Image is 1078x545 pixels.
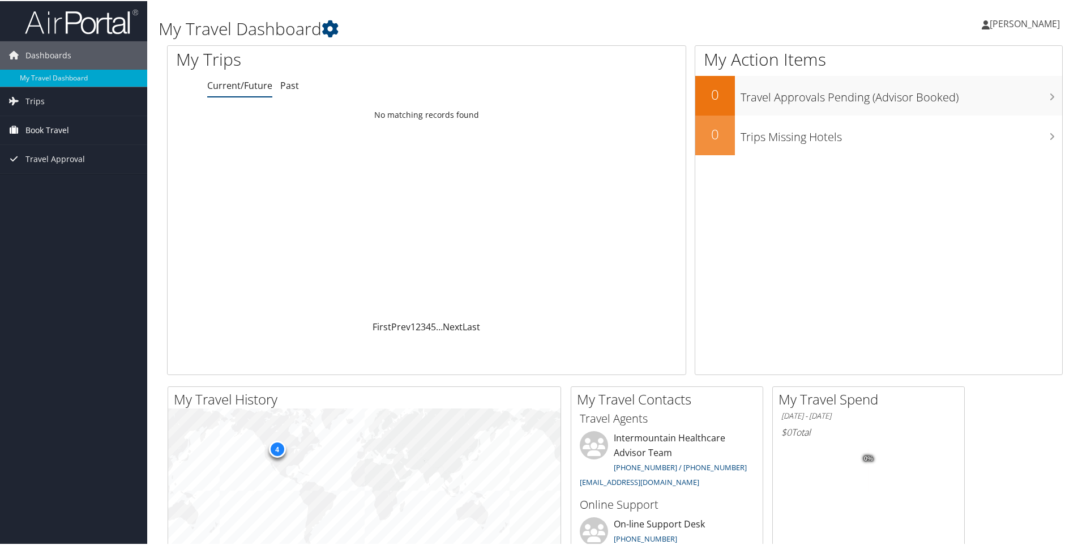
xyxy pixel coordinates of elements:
[781,425,956,437] h6: Total
[580,476,699,486] a: [EMAIL_ADDRESS][DOMAIN_NAME]
[695,75,1062,114] a: 0Travel Approvals Pending (Advisor Booked)
[614,461,747,471] a: [PHONE_NUMBER] / [PHONE_NUMBER]
[373,320,391,332] a: First
[436,320,443,332] span: …
[159,16,767,40] h1: My Travel Dashboard
[577,389,763,408] h2: My Travel Contacts
[416,320,421,332] a: 2
[431,320,436,332] a: 5
[391,320,410,332] a: Prev
[174,389,561,408] h2: My Travel History
[207,78,272,91] a: Current/Future
[168,104,686,124] td: No matching records found
[741,83,1062,104] h3: Travel Approvals Pending (Advisor Booked)
[280,78,299,91] a: Past
[778,389,964,408] h2: My Travel Spend
[25,7,138,34] img: airportal-logo.png
[864,454,873,461] tspan: 0%
[695,84,735,103] h2: 0
[176,46,461,70] h1: My Trips
[580,410,754,425] h3: Travel Agents
[695,46,1062,70] h1: My Action Items
[990,16,1060,29] span: [PERSON_NAME]
[410,320,416,332] a: 1
[614,533,677,543] a: [PHONE_NUMBER]
[695,114,1062,154] a: 0Trips Missing Hotels
[421,320,426,332] a: 3
[982,6,1071,40] a: [PERSON_NAME]
[25,86,45,114] span: Trips
[426,320,431,332] a: 4
[268,439,285,456] div: 4
[695,124,735,143] h2: 0
[741,122,1062,144] h3: Trips Missing Hotels
[580,496,754,512] h3: Online Support
[25,115,69,143] span: Book Travel
[781,410,956,420] h6: [DATE] - [DATE]
[781,425,792,437] span: $0
[443,320,463,332] a: Next
[25,40,71,69] span: Dashboards
[25,144,85,172] span: Travel Approval
[574,430,760,491] li: Intermountain Healthcare Advisor Team
[463,320,480,332] a: Last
